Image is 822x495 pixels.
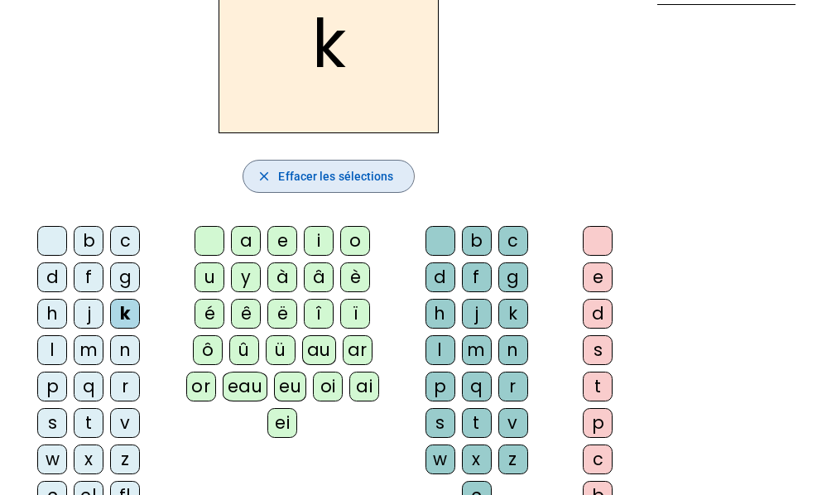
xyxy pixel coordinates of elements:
[462,408,492,438] div: t
[349,372,379,401] div: ai
[343,335,373,365] div: ar
[267,408,297,438] div: ei
[462,226,492,256] div: b
[498,299,528,329] div: k
[37,335,67,365] div: l
[110,299,140,329] div: k
[304,262,334,292] div: â
[304,226,334,256] div: i
[267,226,297,256] div: e
[186,372,216,401] div: or
[583,445,613,474] div: c
[74,408,103,438] div: t
[243,160,414,193] button: Effacer les sélections
[340,299,370,329] div: ï
[425,299,455,329] div: h
[274,372,306,401] div: eu
[229,335,259,365] div: û
[195,299,224,329] div: é
[74,299,103,329] div: j
[74,335,103,365] div: m
[37,372,67,401] div: p
[231,262,261,292] div: y
[267,262,297,292] div: à
[498,226,528,256] div: c
[195,262,224,292] div: u
[340,226,370,256] div: o
[462,262,492,292] div: f
[583,262,613,292] div: e
[110,372,140,401] div: r
[193,335,223,365] div: ô
[425,262,455,292] div: d
[110,335,140,365] div: n
[425,372,455,401] div: p
[37,262,67,292] div: d
[583,408,613,438] div: p
[425,408,455,438] div: s
[462,299,492,329] div: j
[583,335,613,365] div: s
[74,445,103,474] div: x
[498,408,528,438] div: v
[498,335,528,365] div: n
[267,299,297,329] div: ë
[37,299,67,329] div: h
[110,445,140,474] div: z
[231,226,261,256] div: a
[583,372,613,401] div: t
[231,299,261,329] div: ê
[498,445,528,474] div: z
[110,262,140,292] div: g
[37,408,67,438] div: s
[74,226,103,256] div: b
[74,372,103,401] div: q
[425,445,455,474] div: w
[462,372,492,401] div: q
[110,226,140,256] div: c
[266,335,296,365] div: ü
[302,335,336,365] div: au
[37,445,67,474] div: w
[257,169,272,184] mat-icon: close
[223,372,268,401] div: eau
[110,408,140,438] div: v
[462,445,492,474] div: x
[462,335,492,365] div: m
[340,262,370,292] div: è
[74,262,103,292] div: f
[583,299,613,329] div: d
[278,166,393,186] span: Effacer les sélections
[313,372,343,401] div: oi
[498,372,528,401] div: r
[304,299,334,329] div: î
[498,262,528,292] div: g
[425,335,455,365] div: l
